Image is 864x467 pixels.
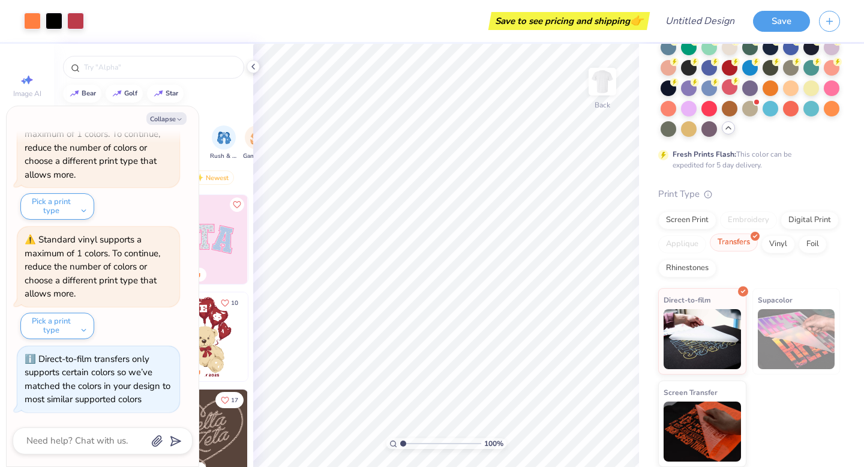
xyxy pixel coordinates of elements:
div: Newest [188,170,234,185]
img: 587403a7-0594-4a7f-b2bd-0ca67a3ff8dd [159,292,248,381]
input: Untitled Design [656,9,744,33]
div: Screen Print [658,211,716,229]
div: Transfers [710,233,758,252]
div: filter for Game Day [243,125,271,161]
img: e74243e0-e378-47aa-a400-bc6bcb25063a [247,292,336,381]
img: trend_line.gif [112,90,122,97]
button: Like [215,295,244,311]
div: Save to see pricing and shipping [491,12,647,30]
span: 17 [231,397,238,403]
div: Rhinestones [658,259,716,277]
img: Direct-to-film [664,309,741,369]
span: Image AI [13,89,41,98]
div: golf [124,90,137,97]
img: 5ee11766-d822-42f5-ad4e-763472bf8dcf [247,195,336,284]
img: Game Day Image [250,131,264,145]
button: filter button [243,125,271,161]
span: Screen Transfer [664,386,718,399]
div: Foil [799,235,827,253]
div: Vinyl [761,235,795,253]
div: Applique [658,235,706,253]
strong: Fresh Prints Flash: [673,149,736,159]
span: Game Day [243,152,271,161]
input: Try "Alpha" [83,61,236,73]
span: 100 % [484,438,503,449]
div: Back [595,100,610,110]
div: star [166,90,178,97]
button: Like [230,197,244,212]
button: star [147,85,184,103]
span: Rush & Bid [210,152,238,161]
span: Supacolor [758,294,793,306]
img: trend_line.gif [154,90,163,97]
button: Save [753,11,810,32]
span: 👉 [630,13,643,28]
div: Digital Print [781,211,839,229]
div: bear [82,90,96,97]
img: trend_line.gif [70,90,79,97]
button: Pick a print type [20,193,94,220]
img: Screen Transfer [664,402,741,462]
div: Embroidery [720,211,777,229]
div: Standard vinyl supports a maximum of 1 colors. To continue, reduce the number of colors or choose... [25,115,160,181]
div: Direct-to-film transfers only supports certain colors so we’ve matched the colors in your design ... [25,353,170,406]
button: Pick a print type [20,313,94,339]
button: bear [63,85,101,103]
span: 10 [231,300,238,306]
div: This color can be expedited for 5 day delivery. [673,149,820,170]
button: filter button [210,125,238,161]
span: Direct-to-film [664,294,711,306]
button: Like [215,392,244,408]
div: Standard vinyl supports a maximum of 1 colors. To continue, reduce the number of colors or choose... [25,233,160,300]
div: Print Type [658,187,840,201]
div: filter for Rush & Bid [210,125,238,161]
img: Back [590,70,614,94]
button: Collapse [146,112,187,125]
img: Rush & Bid Image [217,131,231,145]
button: golf [106,85,143,103]
img: 9980f5e8-e6a1-4b4a-8839-2b0e9349023c [159,195,248,284]
img: Supacolor [758,309,835,369]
